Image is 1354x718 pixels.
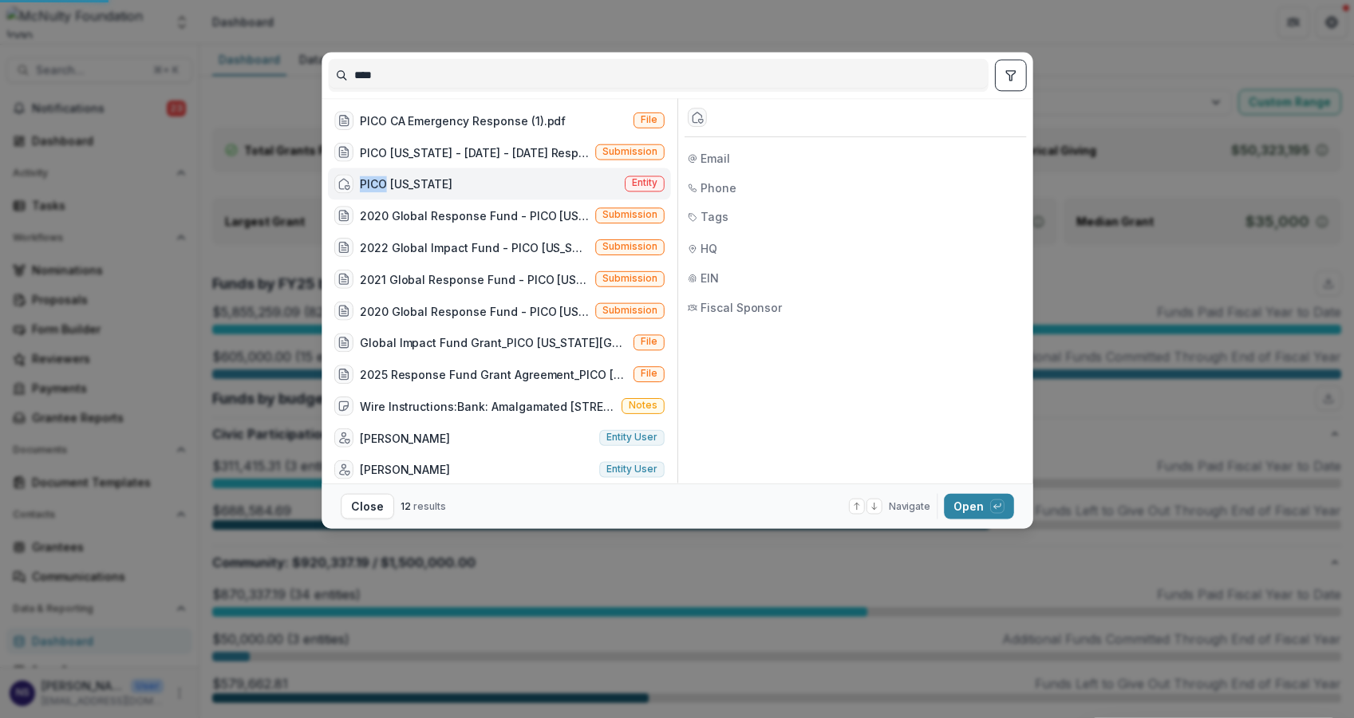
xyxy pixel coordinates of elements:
[360,239,589,256] div: 2022 Global Impact Fund - PICO [US_STATE]-12/30/2022-12/30/2024
[700,150,729,167] span: Email
[602,305,657,316] span: Submission
[341,494,394,519] button: Close
[400,500,410,512] span: 12
[632,178,657,189] span: Entity
[360,112,566,129] div: PICO CA Emergency Response (1).pdf
[413,500,445,512] span: results
[360,144,589,160] div: PICO [US_STATE] - [DATE] - [DATE] Response Fund
[700,240,716,257] span: HQ
[629,400,657,412] span: Notes
[700,209,728,226] span: Tags
[360,207,589,224] div: 2020 Global Response Fund - PICO [US_STATE]-08/20/2020-08/20/2021
[606,464,657,475] span: Entity user
[606,432,657,443] span: Entity user
[944,494,1014,519] button: Open
[360,271,589,288] div: 2021 Global Response Fund - PICO [US_STATE]-07/01/2021-07/01/2022
[360,302,589,319] div: 2020 Global Response Fund - PICO [US_STATE]-05/01/2020-05/01/2021
[360,334,627,351] div: Global Impact Fund Grant_PICO [US_STATE][GEOGRAPHIC_DATA]pdf
[641,337,657,348] span: File
[641,369,657,380] span: File
[602,242,657,253] span: Submission
[360,398,615,415] div: Wire Instructions:Bank: Amalgamated [STREET_ADDRESS] / ABA Number: 026003379Beneficiary Name: PIC...
[360,176,452,192] div: PICO [US_STATE]
[700,179,736,196] span: Phone
[641,114,657,125] span: File
[888,499,930,514] span: Navigate
[602,210,657,221] span: Submission
[360,430,450,447] div: [PERSON_NAME]
[994,60,1026,92] button: toggle filters
[700,270,718,286] span: EIN
[360,366,627,383] div: 2025 Response Fund Grant Agreement_PICO [US_STATE]_signed.pdf
[602,146,657,157] span: Submission
[360,461,450,478] div: [PERSON_NAME]
[602,273,657,284] span: Submission
[700,299,781,316] span: Fiscal Sponsor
